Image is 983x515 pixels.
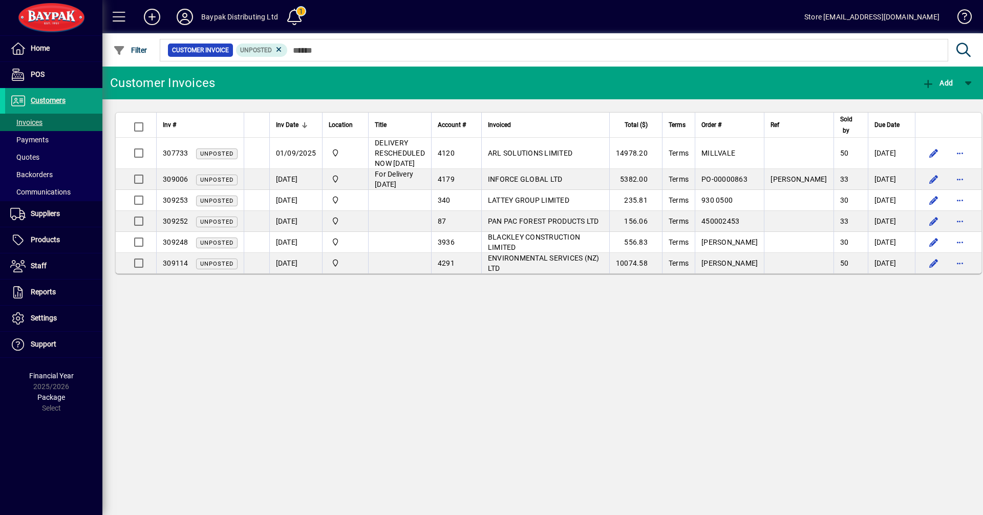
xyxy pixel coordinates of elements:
[329,237,362,248] span: Baypak - Onekawa
[5,332,102,357] a: Support
[5,62,102,88] a: POS
[329,195,362,206] span: Baypak - Onekawa
[5,227,102,253] a: Products
[488,254,600,272] span: ENVIRONMENTAL SERVICES (NZ) LTD
[840,175,849,183] span: 33
[163,149,188,157] span: 307733
[488,149,572,157] span: ARL SOLUTIONS LIMITED
[701,217,739,225] span: 450002453
[329,119,362,131] div: Location
[5,253,102,279] a: Staff
[31,70,45,78] span: POS
[868,232,915,253] td: [DATE]
[200,261,233,267] span: Unposted
[868,211,915,232] td: [DATE]
[5,114,102,131] a: Invoices
[868,169,915,190] td: [DATE]
[840,114,862,136] div: Sold by
[10,188,71,196] span: Communications
[488,196,569,204] span: LATTEY GROUP LIMITED
[111,41,150,59] button: Filter
[5,131,102,148] a: Payments
[701,259,758,267] span: [PERSON_NAME]
[10,136,49,144] span: Payments
[868,253,915,273] td: [DATE]
[163,259,188,267] span: 309114
[329,216,362,227] span: Baypak - Onekawa
[438,119,475,131] div: Account #
[922,79,953,87] span: Add
[488,233,580,251] span: BLACKLEY CONSTRUCTION LIMITED
[625,119,648,131] span: Total ($)
[201,9,278,25] div: Baypak Distributing Ltd
[163,175,188,183] span: 309006
[669,238,689,246] span: Terms
[926,255,942,271] button: Edit
[200,219,233,225] span: Unposted
[874,119,909,131] div: Due Date
[31,44,50,52] span: Home
[375,119,425,131] div: Title
[240,47,272,54] span: Unposted
[609,169,662,190] td: 5382.00
[609,232,662,253] td: 556.83
[920,74,955,92] button: Add
[136,8,168,26] button: Add
[874,119,900,131] span: Due Date
[488,175,563,183] span: INFORCE GLOBAL LTD
[5,183,102,201] a: Communications
[31,209,60,218] span: Suppliers
[269,211,323,232] td: [DATE]
[329,119,353,131] span: Location
[438,196,451,204] span: 340
[952,171,969,187] button: More options
[163,119,176,131] span: Inv #
[438,259,455,267] span: 4291
[771,119,779,131] span: Ref
[163,238,188,246] span: 309248
[5,280,102,305] a: Reports
[10,170,53,179] span: Backorders
[952,255,969,271] button: More options
[113,46,147,54] span: Filter
[29,372,74,380] span: Financial Year
[200,240,233,246] span: Unposted
[609,138,662,169] td: 14978.20
[269,253,323,273] td: [DATE]
[701,119,758,131] div: Order #
[701,196,733,204] span: 930 0500
[200,177,233,183] span: Unposted
[163,217,188,225] span: 309252
[488,119,511,131] span: Invoiced
[669,119,686,131] span: Terms
[236,44,288,57] mat-chip: Customer Invoice Status: Unposted
[276,119,298,131] span: Inv Date
[840,259,849,267] span: 50
[701,149,735,157] span: MILLVALE
[200,198,233,204] span: Unposted
[926,145,942,161] button: Edit
[926,234,942,250] button: Edit
[609,253,662,273] td: 10074.58
[669,217,689,225] span: Terms
[31,340,56,348] span: Support
[329,257,362,269] span: Baypak - Onekawa
[438,175,455,183] span: 4179
[438,238,455,246] span: 3936
[375,139,425,167] span: DELIVERY RESCHEDULED NOW [DATE]
[609,190,662,211] td: 235.81
[950,2,970,35] a: Knowledge Base
[5,166,102,183] a: Backorders
[269,138,323,169] td: 01/09/2025
[31,288,56,296] span: Reports
[952,213,969,229] button: More options
[269,169,323,190] td: [DATE]
[5,201,102,227] a: Suppliers
[5,306,102,331] a: Settings
[488,119,603,131] div: Invoiced
[840,238,849,246] span: 30
[952,145,969,161] button: More options
[269,232,323,253] td: [DATE]
[868,190,915,211] td: [DATE]
[168,8,201,26] button: Profile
